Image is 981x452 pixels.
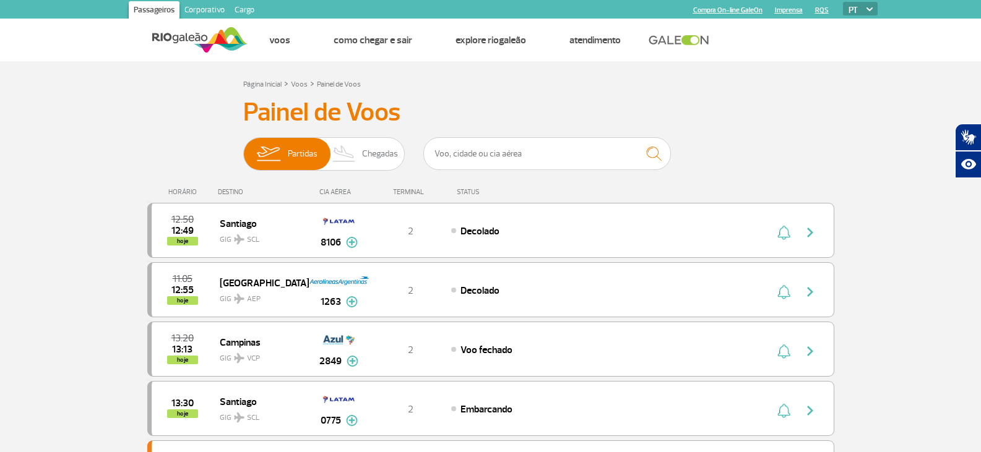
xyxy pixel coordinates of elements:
img: slider-desembarque [326,138,363,170]
span: 2 [408,284,413,297]
a: Voos [269,34,290,46]
div: DESTINO [218,188,308,196]
span: GIG [220,346,299,364]
span: Santiago [220,215,299,231]
div: TERMINAL [370,188,451,196]
span: [GEOGRAPHIC_DATA] [220,275,299,291]
a: Cargo [230,1,259,21]
span: 0775 [321,413,341,428]
span: 2025-09-27 12:50:00 [171,215,194,224]
a: Corporativo [179,1,230,21]
a: Página Inicial [243,80,282,89]
img: seta-direita-painel-voo.svg [803,225,818,240]
span: Chegadas [362,138,398,170]
img: mais-info-painel-voo.svg [346,415,358,426]
img: mais-info-painel-voo.svg [346,296,358,307]
span: Embarcando [460,403,512,416]
h3: Painel de Voos [243,97,738,128]
a: > [310,76,314,90]
span: Campinas [220,334,299,350]
span: SCL [247,412,259,424]
span: 2025-09-27 13:13:18 [172,345,192,354]
span: 2025-09-27 13:30:00 [171,399,194,407]
img: sino-painel-voo.svg [777,225,790,240]
span: GIG [220,228,299,245]
span: 2849 [319,354,342,369]
button: Abrir tradutor de língua de sinais. [955,124,981,151]
img: slider-embarque [249,138,288,170]
a: Imprensa [775,6,803,14]
div: Plugin de acessibilidade da Hand Talk. [955,124,981,178]
img: sino-painel-voo.svg [777,284,790,299]
img: sino-painel-voo.svg [777,403,790,418]
div: HORÁRIO [151,188,218,196]
span: Decolado [460,284,499,297]
img: seta-direita-painel-voo.svg [803,403,818,418]
input: Voo, cidade ou cia aérea [423,137,671,170]
span: 2025-09-27 12:49:11 [171,226,194,235]
img: destiny_airplane.svg [234,294,244,304]
span: SCL [247,234,259,245]
img: sino-painel-voo.svg [777,344,790,359]
a: Passageiros [129,1,179,21]
a: Como chegar e sair [334,34,412,46]
img: destiny_airplane.svg [234,353,244,363]
span: 2 [408,403,413,416]
span: hoje [167,237,198,245]
span: Voo fechado [460,344,512,356]
span: GIG [220,287,299,305]
img: mais-info-painel-voo.svg [347,356,358,367]
a: Explore RIOgaleão [456,34,526,46]
span: hoje [167,296,198,305]
span: Partidas [288,138,318,170]
span: AEP [247,294,261,305]
span: hoje [167,356,198,364]
span: hoje [167,409,198,418]
span: GIG [220,406,299,424]
span: 2025-09-27 13:20:00 [171,334,194,343]
span: 2 [408,344,413,356]
img: destiny_airplane.svg [234,412,244,422]
img: seta-direita-painel-voo.svg [803,344,818,359]
span: 2025-09-27 12:55:14 [171,286,194,294]
button: Abrir recursos assistivos. [955,151,981,178]
span: 8106 [321,235,341,250]
a: > [284,76,288,90]
a: Compra On-line GaleOn [693,6,763,14]
a: Atendimento [569,34,621,46]
span: Santiago [220,393,299,409]
a: RQS [815,6,829,14]
span: VCP [247,353,260,364]
a: Painel de Voos [317,80,361,89]
img: mais-info-painel-voo.svg [346,237,358,248]
span: Decolado [460,225,499,237]
span: 1263 [321,294,341,309]
span: 2025-09-27 11:05:00 [173,275,192,283]
div: CIA AÉREA [308,188,370,196]
div: STATUS [451,188,551,196]
span: 2 [408,225,413,237]
img: seta-direita-painel-voo.svg [803,284,818,299]
a: Voos [291,80,308,89]
img: destiny_airplane.svg [234,234,244,244]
